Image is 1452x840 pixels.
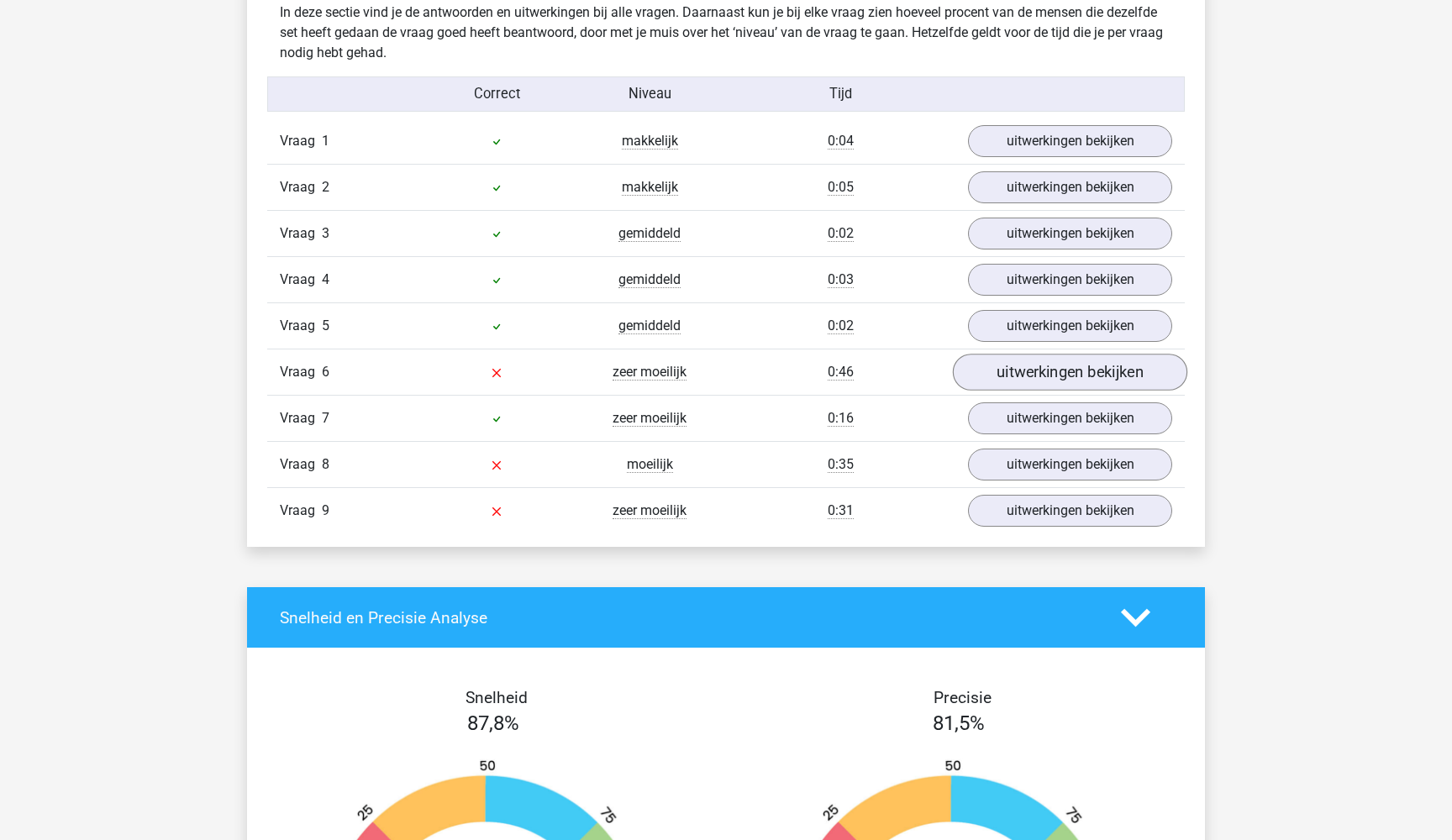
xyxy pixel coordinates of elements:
[622,133,678,150] span: makkelijk
[968,495,1172,527] a: uitwerkingen bekijken
[828,318,854,334] span: 0:02
[280,223,322,244] span: Vraag
[968,218,1172,249] a: uitwerkingen bekijken
[828,271,854,288] span: 0:03
[280,408,322,428] span: Vraag
[953,354,1187,391] a: uitwerkingen bekijken
[280,270,322,290] span: Vraag
[968,449,1172,480] a: uitwerkingen bekijken
[933,711,985,735] span: 81,5%
[828,179,854,196] span: 0:05
[968,310,1172,342] a: uitwerkingen bekijken
[280,454,322,475] span: Vraag
[280,131,322,151] span: Vraag
[627,456,673,473] span: moeilijk
[322,225,329,241] span: 3
[280,362,322,382] span: Vraag
[421,84,574,105] div: Correct
[322,179,329,195] span: 2
[613,364,687,381] span: zeer moeilijk
[573,84,726,105] div: Niveau
[322,318,329,333] span: 5
[745,688,1179,707] h4: Precisie
[968,125,1172,157] a: uitwerkingen bekijken
[968,402,1172,434] a: uitwerkingen bekijken
[968,171,1172,203] a: uitwerkingen bekijken
[828,410,854,427] span: 0:16
[322,502,329,518] span: 9
[322,364,329,380] span: 6
[280,177,322,197] span: Vraag
[828,225,854,242] span: 0:02
[828,364,854,381] span: 0:46
[280,608,1096,627] h4: Snelheid en Precisie Analyse
[280,501,322,521] span: Vraag
[613,410,687,427] span: zeer moeilijk
[322,271,329,287] span: 4
[618,225,681,242] span: gemiddeld
[613,502,687,519] span: zeer moeilijk
[322,133,329,149] span: 1
[618,271,681,288] span: gemiddeld
[828,133,854,150] span: 0:04
[280,688,713,707] h4: Snelheid
[280,316,322,336] span: Vraag
[267,3,1185,63] div: In deze sectie vind je de antwoorden en uitwerkingen bij alle vragen. Daarnaast kun je bij elke v...
[726,84,955,105] div: Tijd
[618,318,681,334] span: gemiddeld
[467,711,519,735] span: 87,8%
[828,456,854,473] span: 0:35
[968,264,1172,296] a: uitwerkingen bekijken
[322,410,329,426] span: 7
[622,179,678,196] span: makkelijk
[828,502,854,519] span: 0:31
[322,456,329,472] span: 8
